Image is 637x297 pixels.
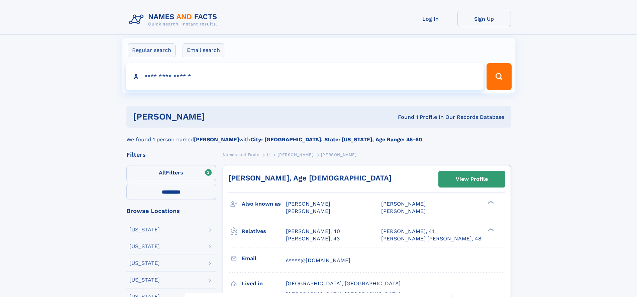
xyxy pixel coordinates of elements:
b: City: [GEOGRAPHIC_DATA], State: [US_STATE], Age Range: 45-60 [250,136,422,143]
h3: Email [242,253,286,264]
span: [PERSON_NAME] [278,152,313,157]
div: View Profile [456,171,488,187]
a: [PERSON_NAME], 41 [381,228,434,235]
div: [US_STATE] [129,261,160,266]
a: [PERSON_NAME] [278,150,313,159]
a: Sign Up [457,11,511,27]
h1: [PERSON_NAME] [133,113,302,121]
label: Regular search [128,43,176,57]
a: Names and Facts [223,150,259,159]
a: Log In [404,11,457,27]
span: [PERSON_NAME] [286,201,330,207]
h3: Also known as [242,198,286,210]
span: U [267,152,270,157]
h3: Lived in [242,278,286,289]
div: Found 1 Profile In Our Records Database [301,114,504,121]
span: [GEOGRAPHIC_DATA], [GEOGRAPHIC_DATA] [286,280,401,287]
span: All [159,169,166,176]
div: We found 1 person named with . [126,128,511,144]
label: Filters [126,165,216,181]
input: search input [126,63,484,90]
div: ❯ [486,227,494,232]
label: Email search [183,43,224,57]
img: Logo Names and Facts [126,11,223,29]
a: [PERSON_NAME], 40 [286,228,340,235]
div: [US_STATE] [129,227,160,232]
span: [PERSON_NAME] [321,152,357,157]
div: ❯ [486,200,494,205]
div: [US_STATE] [129,244,160,249]
span: [PERSON_NAME] [381,208,426,214]
a: [PERSON_NAME], 43 [286,235,340,242]
div: Filters [126,152,216,158]
h3: Relatives [242,226,286,237]
b: [PERSON_NAME] [194,136,239,143]
a: [PERSON_NAME] [PERSON_NAME], 48 [381,235,482,242]
span: [PERSON_NAME] [286,208,330,214]
button: Search Button [487,63,511,90]
a: U [267,150,270,159]
div: Browse Locations [126,208,216,214]
a: [PERSON_NAME], Age [DEMOGRAPHIC_DATA] [228,174,392,182]
div: [US_STATE] [129,277,160,283]
a: View Profile [439,171,505,187]
span: [PERSON_NAME] [381,201,426,207]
